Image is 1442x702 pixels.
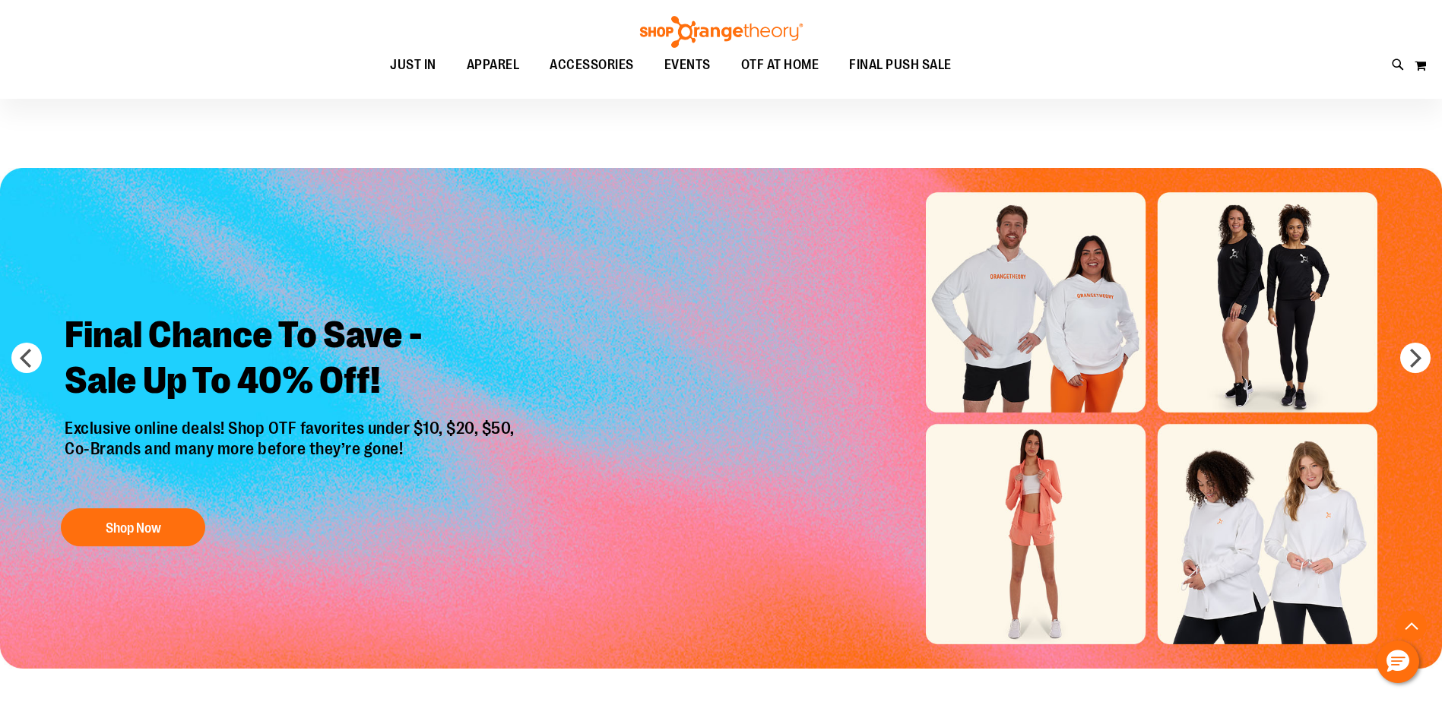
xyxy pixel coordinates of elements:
[550,48,634,82] span: ACCESSORIES
[452,48,535,83] a: APPAREL
[849,48,952,82] span: FINAL PUSH SALE
[390,48,436,82] span: JUST IN
[375,48,452,83] a: JUST IN
[53,419,530,493] p: Exclusive online deals! Shop OTF favorites under $10, $20, $50, Co-Brands and many more before th...
[1396,611,1427,641] button: Back To Top
[53,301,530,419] h2: Final Chance To Save - Sale Up To 40% Off!
[467,48,520,82] span: APPAREL
[534,48,649,83] a: ACCESSORIES
[638,16,805,48] img: Shop Orangetheory
[53,301,530,554] a: Final Chance To Save -Sale Up To 40% Off! Exclusive online deals! Shop OTF favorites under $10, $...
[1400,343,1431,373] button: next
[726,48,835,83] a: OTF AT HOME
[61,508,205,546] button: Shop Now
[834,48,967,83] a: FINAL PUSH SALE
[11,343,42,373] button: prev
[649,48,726,83] a: EVENTS
[1377,640,1419,683] button: Hello, have a question? Let’s chat.
[664,48,711,82] span: EVENTS
[741,48,819,82] span: OTF AT HOME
